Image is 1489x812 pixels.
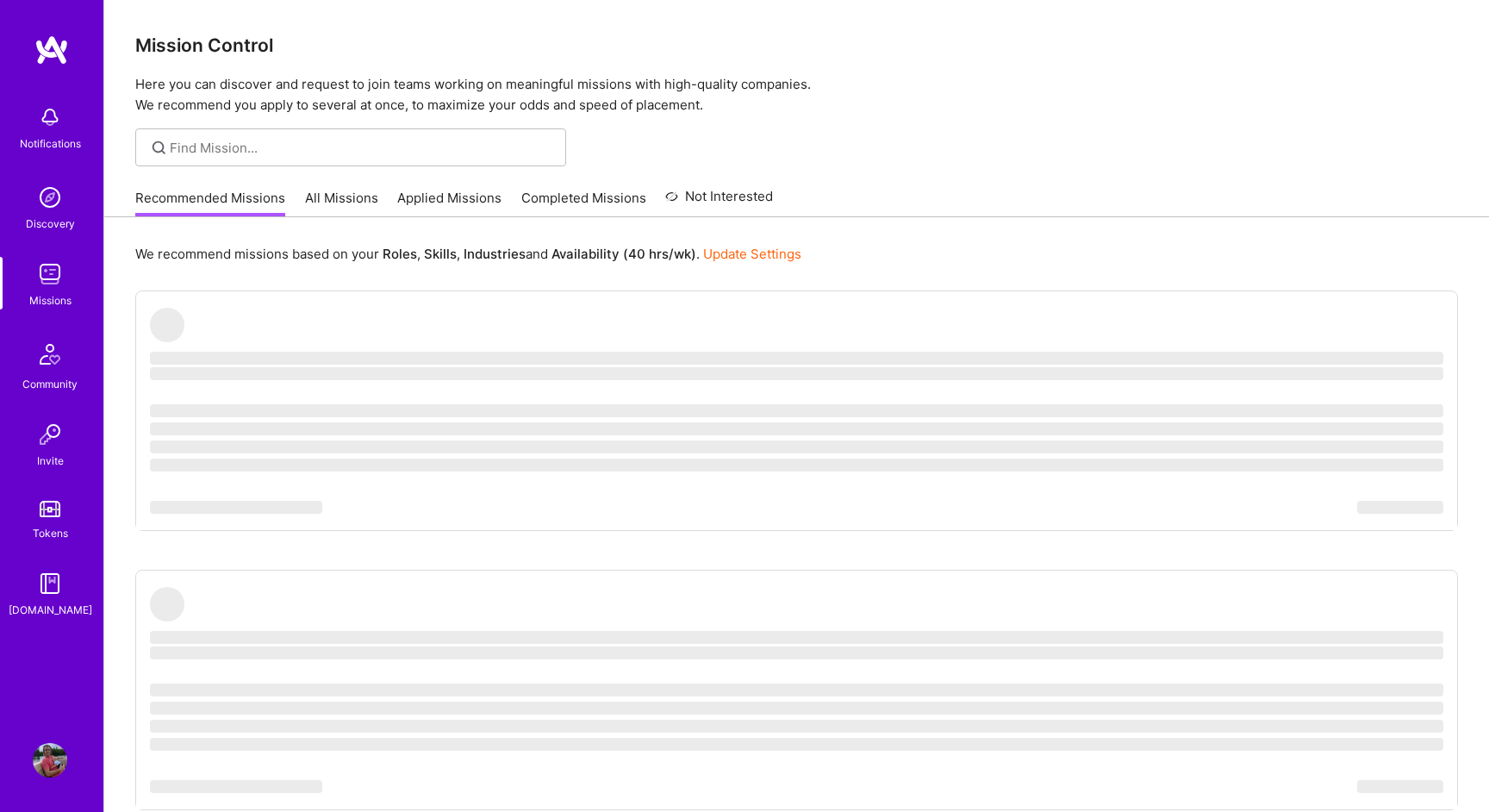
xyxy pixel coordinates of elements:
div: Invite [37,452,64,470]
p: We recommend missions based on your , , and . [135,245,801,263]
img: logo [34,34,69,66]
p: Here you can discover and request to join teams working on meaningful missions with high-quality ... [135,74,1458,116]
div: [DOMAIN_NAME] [9,601,92,619]
div: Notifications [20,134,81,153]
div: Community [22,375,78,393]
div: Missions [29,291,72,309]
img: User Avatar [33,743,67,778]
a: User Avatar [28,743,72,778]
b: Skills [424,246,457,262]
b: Roles [383,246,417,262]
img: Invite [33,417,67,452]
div: Discovery [26,215,75,233]
h3: Mission Control [135,34,1458,56]
a: Applied Missions [397,189,502,217]
div: Tokens [33,524,68,542]
a: Recommended Missions [135,189,285,217]
img: discovery [33,180,67,215]
a: Completed Missions [521,189,646,217]
img: guide book [33,566,67,601]
a: Update Settings [703,246,801,262]
i: icon SearchGrey [149,138,169,158]
img: teamwork [33,257,67,291]
b: Industries [464,246,526,262]
img: Community [29,334,71,375]
a: All Missions [305,189,378,217]
input: Find Mission... [170,139,553,157]
img: bell [33,100,67,134]
b: Availability (40 hrs/wk) [551,246,696,262]
a: Not Interested [665,186,773,217]
img: tokens [40,501,60,517]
